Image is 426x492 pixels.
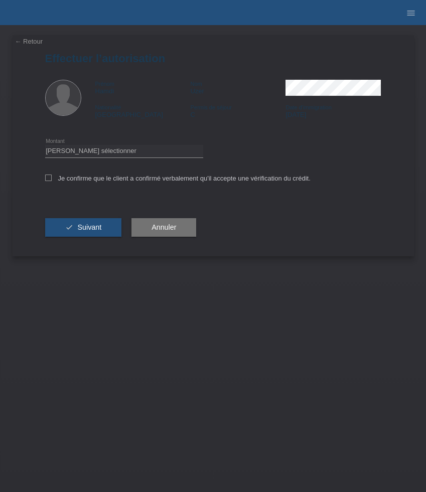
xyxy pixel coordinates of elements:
[190,80,286,95] div: Uzer
[95,80,191,95] div: Hamdi
[286,103,381,118] div: [DATE]
[401,10,421,16] a: menu
[15,38,43,45] a: ← Retour
[77,223,101,231] span: Suivant
[95,81,115,87] span: Prénom
[45,52,381,65] h1: Effectuer l’autorisation
[152,223,176,231] span: Annuler
[190,81,202,87] span: Nom
[95,103,191,118] div: [GEOGRAPHIC_DATA]
[406,8,416,18] i: menu
[190,103,286,118] div: C
[65,223,73,231] i: check
[45,218,122,237] button: check Suivant
[131,218,196,237] button: Annuler
[95,104,121,110] span: Nationalité
[190,104,232,110] span: Permis de séjour
[286,104,331,110] span: Date d'immigration
[45,175,311,182] label: Je confirme que le client a confirmé verbalement qu'il accepte une vérification du crédit.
